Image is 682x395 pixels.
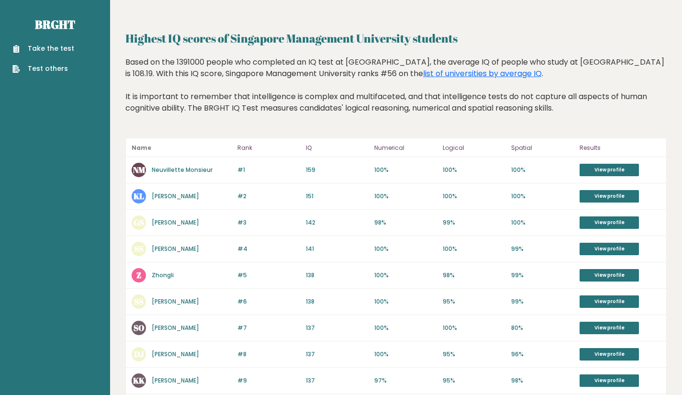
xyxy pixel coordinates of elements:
[511,142,574,154] p: Spatial
[237,142,300,154] p: Rank
[511,376,574,385] p: 98%
[443,297,505,306] p: 95%
[511,166,574,174] p: 100%
[374,192,437,201] p: 100%
[152,271,174,279] a: Zhongli
[374,297,437,306] p: 100%
[443,271,505,280] p: 98%
[374,376,437,385] p: 97%
[511,297,574,306] p: 99%
[306,324,369,332] p: 137
[306,376,369,385] p: 137
[152,297,199,305] a: [PERSON_NAME]
[443,192,505,201] p: 100%
[580,348,639,361] a: View profile
[237,350,300,359] p: #8
[132,144,151,152] b: Name
[306,166,369,174] p: 159
[580,374,639,387] a: View profile
[443,245,505,253] p: 100%
[511,324,574,332] p: 80%
[580,322,639,334] a: View profile
[152,245,199,253] a: [PERSON_NAME]
[306,350,369,359] p: 137
[580,190,639,203] a: View profile
[443,324,505,332] p: 100%
[237,297,300,306] p: #6
[443,350,505,359] p: 95%
[152,166,212,174] a: Neuvillette Monsieur
[125,30,667,47] h2: Highest IQ scores of Singapore Management University students
[125,56,667,128] div: Based on the 1391000 people who completed an IQ test at [GEOGRAPHIC_DATA], the average IQ of peop...
[152,192,199,200] a: [PERSON_NAME]
[580,164,639,176] a: View profile
[374,245,437,253] p: 100%
[306,218,369,227] p: 142
[152,376,199,384] a: [PERSON_NAME]
[134,349,144,360] text: DJ
[423,68,542,79] a: list of universities by average IQ
[374,166,437,174] p: 100%
[580,142,660,154] p: Results
[237,218,300,227] p: #3
[580,243,639,255] a: View profile
[511,218,574,227] p: 100%
[134,322,145,333] text: SO
[374,218,437,227] p: 98%
[237,271,300,280] p: #5
[511,192,574,201] p: 100%
[443,142,505,154] p: Logical
[306,297,369,306] p: 138
[374,271,437,280] p: 100%
[306,271,369,280] p: 138
[134,217,144,228] text: GS
[580,269,639,282] a: View profile
[12,64,74,74] a: Test others
[152,324,199,332] a: [PERSON_NAME]
[134,296,144,307] text: SS
[237,245,300,253] p: #4
[237,376,300,385] p: #9
[134,191,144,202] text: KL
[580,216,639,229] a: View profile
[511,245,574,253] p: 99%
[152,218,199,226] a: [PERSON_NAME]
[374,350,437,359] p: 100%
[443,218,505,227] p: 99%
[136,270,141,281] text: Z
[443,376,505,385] p: 95%
[511,271,574,280] p: 99%
[237,166,300,174] p: #1
[133,164,145,175] text: NM
[511,350,574,359] p: 96%
[306,142,369,154] p: IQ
[374,142,437,154] p: Numerical
[237,324,300,332] p: #7
[580,295,639,308] a: View profile
[12,44,74,54] a: Take the test
[35,17,75,32] a: Brght
[134,243,144,254] text: SS
[152,350,199,358] a: [PERSON_NAME]
[443,166,505,174] p: 100%
[306,192,369,201] p: 151
[133,375,145,386] text: KK
[306,245,369,253] p: 141
[374,324,437,332] p: 100%
[237,192,300,201] p: #2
